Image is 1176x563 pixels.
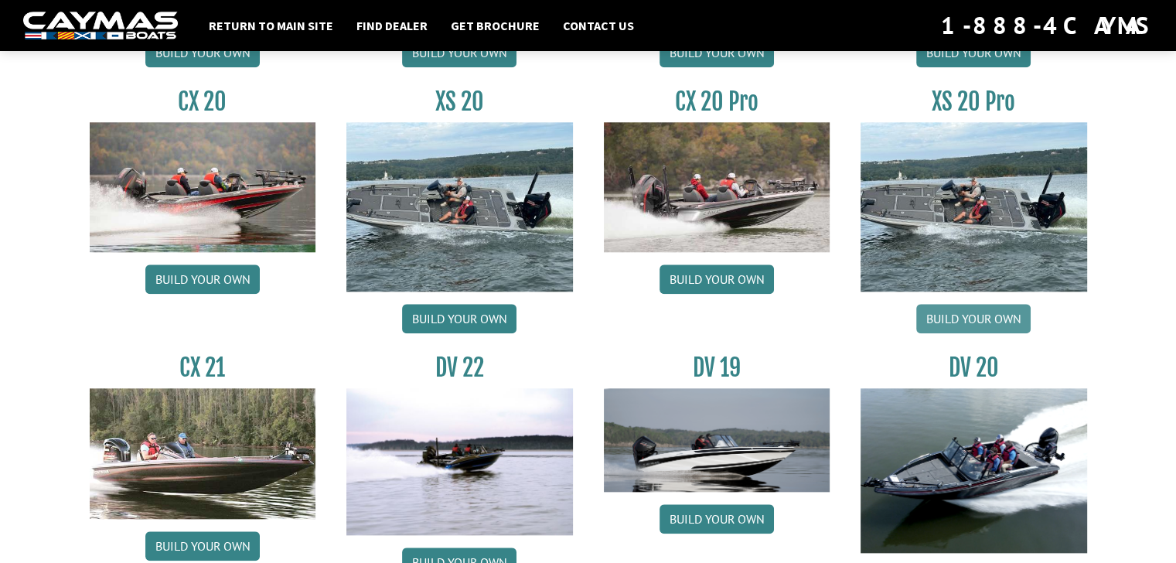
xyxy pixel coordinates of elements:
[660,38,774,67] a: Build your own
[90,353,316,382] h3: CX 21
[861,87,1087,116] h3: XS 20 Pro
[145,38,260,67] a: Build your own
[916,38,1031,67] a: Build your own
[346,353,573,382] h3: DV 22
[443,15,547,36] a: Get Brochure
[861,353,1087,382] h3: DV 20
[402,304,516,333] a: Build your own
[604,122,830,252] img: CX-20Pro_thumbnail.jpg
[941,9,1153,43] div: 1-888-4CAYMAS
[90,87,316,116] h3: CX 20
[861,388,1087,553] img: DV_20_from_website_for_caymas_connect.png
[555,15,642,36] a: Contact Us
[604,87,830,116] h3: CX 20 Pro
[23,12,178,40] img: white-logo-c9c8dbefe5ff5ceceb0f0178aa75bf4bb51f6bca0971e226c86eb53dfe498488.png
[90,388,316,518] img: CX21_thumb.jpg
[916,304,1031,333] a: Build your own
[604,388,830,492] img: dv-19-ban_from_website_for_caymas_connect.png
[145,264,260,294] a: Build your own
[660,264,774,294] a: Build your own
[346,122,573,292] img: XS_20_resized.jpg
[861,122,1087,292] img: XS_20_resized.jpg
[402,38,516,67] a: Build your own
[346,388,573,535] img: DV22_original_motor_cropped_for_caymas_connect.jpg
[604,353,830,382] h3: DV 19
[349,15,435,36] a: Find Dealer
[145,531,260,561] a: Build your own
[90,122,316,252] img: CX-20_thumbnail.jpg
[346,87,573,116] h3: XS 20
[201,15,341,36] a: Return to main site
[660,504,774,534] a: Build your own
